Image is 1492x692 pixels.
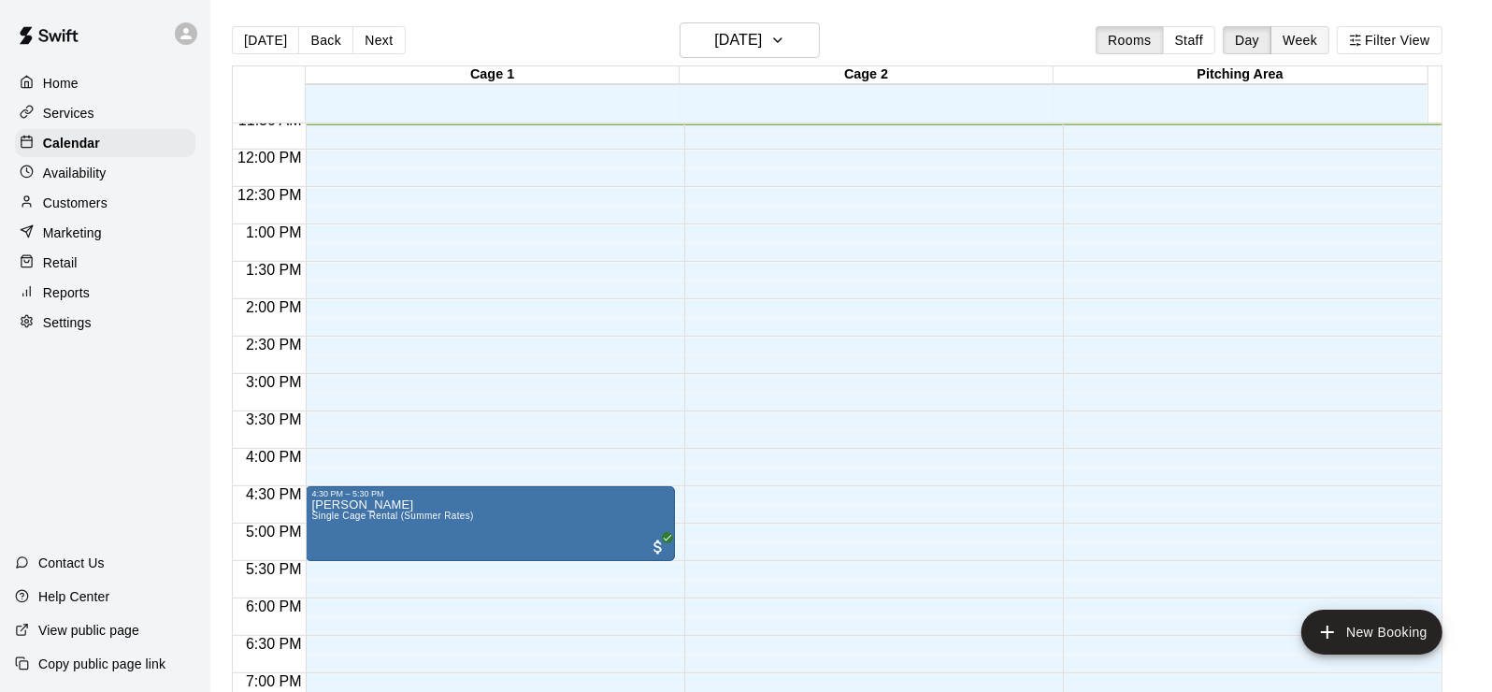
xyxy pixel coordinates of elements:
span: 3:30 PM [241,411,307,427]
p: Contact Us [38,554,105,572]
button: Day [1223,26,1271,54]
a: Customers [15,189,195,217]
p: Availability [43,164,107,182]
span: 4:30 PM [241,486,307,502]
span: 2:30 PM [241,337,307,353]
span: All customers have paid [649,538,667,556]
a: Retail [15,249,195,277]
div: Cage 2 [680,66,1054,84]
p: Copy public page link [38,655,165,673]
button: Staff [1163,26,1216,54]
div: Cage 1 [306,66,680,84]
button: [DATE] [232,26,299,54]
div: 4:30 PM – 5:30 PM [311,489,669,498]
h6: [DATE] [714,27,762,53]
span: 6:30 PM [241,636,307,652]
p: Help Center [38,587,109,606]
p: Marketing [43,223,102,242]
p: Reports [43,283,90,302]
span: 12:00 PM [233,150,306,166]
p: Customers [43,194,108,212]
span: 1:00 PM [241,224,307,240]
span: 2:00 PM [241,299,307,315]
p: Calendar [43,134,100,152]
span: 4:00 PM [241,449,307,465]
a: Settings [15,309,195,337]
p: Home [43,74,79,93]
span: 5:00 PM [241,524,307,540]
a: Availability [15,159,195,187]
a: Calendar [15,129,195,157]
a: Home [15,69,195,97]
span: 1:30 PM [241,262,307,278]
p: View public page [38,621,139,640]
div: Pitching Area [1054,66,1427,84]
button: Next [352,26,405,54]
button: add [1301,610,1442,655]
div: 4:30 PM – 5:30 PM: Alexander Holland [306,486,675,561]
span: 6:00 PM [241,598,307,614]
span: 5:30 PM [241,561,307,577]
span: 12:30 PM [233,187,306,203]
button: Filter View [1337,26,1442,54]
p: Settings [43,313,92,332]
p: Services [43,104,94,123]
span: 7:00 PM [241,673,307,689]
button: [DATE] [680,22,820,58]
span: Single Cage Rental (Summer Rates) [311,511,473,521]
button: Week [1270,26,1329,54]
button: Back [298,26,353,54]
a: Services [15,99,195,127]
p: Retail [43,253,78,272]
a: Reports [15,279,195,307]
a: Marketing [15,219,195,247]
span: 3:00 PM [241,374,307,390]
button: Rooms [1096,26,1163,54]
